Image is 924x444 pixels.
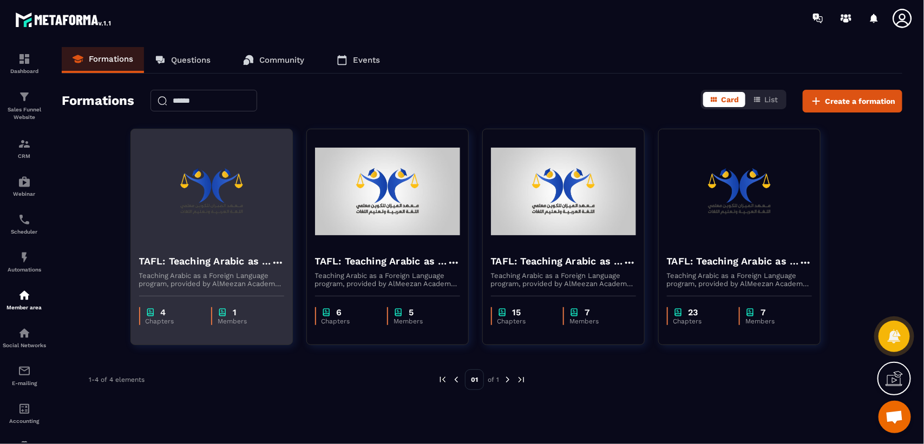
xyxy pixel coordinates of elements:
[569,307,579,317] img: chapter
[491,137,636,246] img: formation-background
[513,307,521,317] p: 15
[3,418,46,424] p: Accounting
[761,307,765,317] p: 7
[315,137,460,246] img: formation-background
[326,47,391,73] a: Events
[18,402,31,415] img: accountant
[18,213,31,226] img: scheduler
[491,254,623,269] h4: TAFL: Teaching Arabic as a Foreign Language program - June
[232,47,315,73] a: Community
[18,251,31,264] img: automations
[673,307,683,317] img: chapter
[667,254,799,269] h4: TAFL: Teaching Arabic as a Foreign Language program
[497,317,553,325] p: Chapters
[491,271,636,288] p: Teaching Arabic as a Foreign Language program, provided by AlMeezan Academy in the [GEOGRAPHIC_DATA]
[130,129,306,359] a: formation-backgroundTAFL: Teaching Arabic as a Foreign Language program - augustTeaching Arabic a...
[825,96,895,107] span: Create a formation
[89,54,133,64] p: Formations
[18,175,31,188] img: automations
[516,375,526,385] img: next
[3,319,46,356] a: social-networksocial-networkSocial Networks
[721,95,739,104] span: Card
[306,129,482,359] a: formation-backgroundTAFL: Teaching Arabic as a Foreign Language program - julyTeaching Arabic as ...
[353,55,380,65] p: Events
[673,317,729,325] p: Chapters
[438,375,448,385] img: prev
[18,327,31,340] img: social-network
[3,356,46,394] a: emailemailE-mailing
[62,47,144,73] a: Formations
[18,52,31,65] img: formation
[3,44,46,82] a: formationformationDashboard
[139,254,271,269] h4: TAFL: Teaching Arabic as a Foreign Language program - august
[667,137,812,246] img: formation-background
[394,307,403,317] img: chapter
[233,307,237,317] p: 1
[3,380,46,386] p: E-mailing
[337,307,342,317] p: 6
[703,92,745,107] button: Card
[18,365,31,377] img: email
[3,243,46,281] a: automationsautomationsAutomations
[746,92,784,107] button: List
[3,191,46,197] p: Webinar
[3,394,46,432] a: accountantaccountantAccounting
[89,376,145,383] p: 1-4 of 4 elements
[139,137,284,246] img: formation-background
[18,137,31,150] img: formation
[569,317,625,325] p: Members
[3,229,46,235] p: Scheduler
[658,129,834,359] a: formation-backgroundTAFL: Teaching Arabic as a Foreign Language programTeaching Arabic as a Forei...
[3,82,46,129] a: formationformationSales Funnel Website
[465,369,484,390] p: 01
[259,55,304,65] p: Community
[322,307,331,317] img: chapter
[3,205,46,243] a: schedulerschedulerScheduler
[322,317,377,325] p: Chapters
[3,153,46,159] p: CRM
[585,307,589,317] p: 7
[146,317,201,325] p: Chapters
[482,129,658,359] a: formation-backgroundTAFL: Teaching Arabic as a Foreign Language program - JuneTeaching Arabic as ...
[218,307,227,317] img: chapter
[689,307,698,317] p: 23
[171,55,211,65] p: Questions
[3,342,46,348] p: Social Networks
[745,307,755,317] img: chapter
[3,281,46,319] a: automationsautomationsMember area
[3,304,46,310] p: Member area
[144,47,221,73] a: Questions
[315,271,460,288] p: Teaching Arabic as a Foreign Language program, provided by AlMeezan Academy in the [GEOGRAPHIC_DATA]
[745,317,801,325] p: Members
[146,307,155,317] img: chapter
[409,307,414,317] p: 5
[3,68,46,74] p: Dashboard
[139,271,284,288] p: Teaching Arabic as a Foreign Language program, provided by AlMeezan Academy in the [GEOGRAPHIC_DATA]
[3,106,46,121] p: Sales Funnel Website
[667,271,812,288] p: Teaching Arabic as a Foreign Language program, provided by AlMeezan Academy in the [GEOGRAPHIC_DATA]
[18,289,31,302] img: automations
[15,10,113,29] img: logo
[394,317,449,325] p: Members
[497,307,507,317] img: chapter
[218,317,273,325] p: Members
[451,375,461,385] img: prev
[3,129,46,167] a: formationformationCRM
[18,90,31,103] img: formation
[879,401,911,433] a: Ouvrir le chat
[161,307,166,317] p: 4
[503,375,513,385] img: next
[3,167,46,205] a: automationsautomationsWebinar
[3,267,46,273] p: Automations
[803,90,902,112] button: Create a formation
[764,95,778,104] span: List
[315,254,447,269] h4: TAFL: Teaching Arabic as a Foreign Language program - july
[488,375,499,384] p: of 1
[62,90,134,112] h2: Formations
